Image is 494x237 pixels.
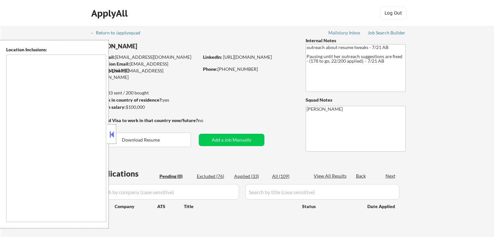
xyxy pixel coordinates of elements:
button: Download Resume [91,132,191,147]
div: Applications [93,170,157,178]
div: Pending (0) [159,173,192,180]
a: Mailslurp Inbox [328,30,361,37]
div: Job Search Builder [368,31,406,35]
div: ATS [157,203,184,210]
strong: LinkedIn: [203,54,222,60]
div: [PHONE_NUMBER] [203,66,295,72]
div: $100,000 [91,104,199,110]
div: no [198,117,217,124]
div: All (109) [272,173,305,180]
div: View All Results [314,173,348,179]
strong: Can work in country of residence?: [91,97,163,103]
div: [PERSON_NAME] [91,42,224,50]
div: [EMAIL_ADDRESS][DOMAIN_NAME] [91,61,199,73]
div: Location Inclusions: [6,46,106,53]
div: Next [386,173,396,179]
strong: Phone: [203,66,218,72]
button: Add a Job Manually [199,134,264,146]
div: Mailslurp Inbox [328,31,361,35]
div: 33 sent / 200 bought [91,90,199,96]
button: Log Out [380,6,406,19]
div: Applied (33) [234,173,267,180]
div: [EMAIL_ADDRESS][DOMAIN_NAME] [91,68,199,80]
div: yes [91,97,197,103]
div: Title [184,203,296,210]
div: Back [356,173,366,179]
a: [URL][DOMAIN_NAME] [223,54,272,60]
div: [EMAIL_ADDRESS][DOMAIN_NAME] [91,54,199,60]
a: ← Return to /applysquad [90,30,146,37]
input: Search by title (case sensitive) [245,184,399,200]
div: Date Applied [367,203,396,210]
strong: Will need Visa to work in that country now/future?: [91,118,199,123]
div: Excluded (76) [197,173,229,180]
div: Company [115,203,157,210]
input: Search by company (case sensitive) [93,184,239,200]
div: ApplyAll [91,8,130,19]
div: Internal Notes [306,37,406,44]
div: ← Return to /applysquad [90,31,146,35]
div: Squad Notes [306,97,406,103]
div: Status [302,200,358,212]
